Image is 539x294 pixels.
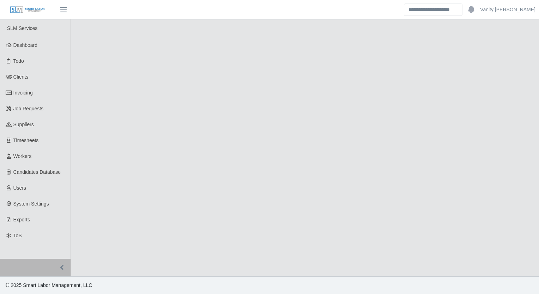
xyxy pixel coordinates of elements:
span: Todo [13,58,24,64]
span: Candidates Database [13,169,61,175]
span: SLM Services [7,25,37,31]
span: Job Requests [13,106,44,111]
span: Dashboard [13,42,38,48]
img: SLM Logo [10,6,45,14]
span: Invoicing [13,90,33,96]
span: Workers [13,153,32,159]
span: Users [13,185,26,191]
input: Search [404,4,462,16]
span: System Settings [13,201,49,207]
span: Timesheets [13,137,39,143]
span: © 2025 Smart Labor Management, LLC [6,282,92,288]
a: Vanity [PERSON_NAME] [480,6,535,13]
span: Exports [13,217,30,222]
span: ToS [13,233,22,238]
span: Suppliers [13,122,34,127]
span: Clients [13,74,29,80]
